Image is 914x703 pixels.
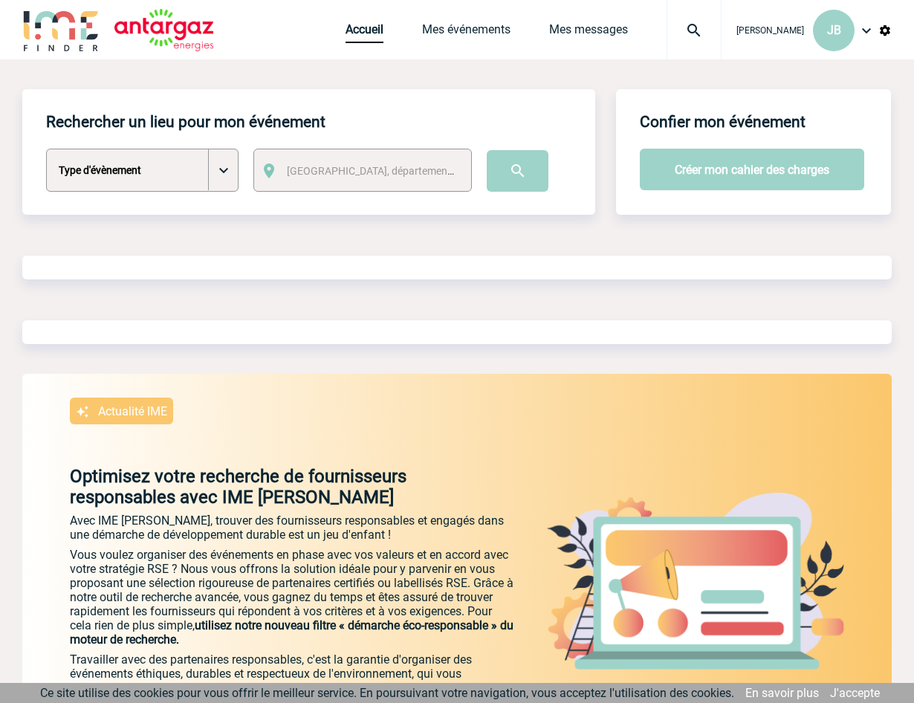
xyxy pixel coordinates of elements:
[745,686,819,700] a: En savoir plus
[736,25,804,36] span: [PERSON_NAME]
[827,23,841,37] span: JB
[287,165,493,177] span: [GEOGRAPHIC_DATA], département, région...
[830,686,880,700] a: J'accepte
[98,404,167,418] p: Actualité IME
[22,466,516,508] p: Optimisez votre recherche de fournisseurs responsables avec IME [PERSON_NAME]
[40,686,734,700] span: Ce site utilise des cookies pour vous offrir le meilleur service. En poursuivant votre navigation...
[70,548,516,647] p: Vous voulez organiser des événements en phase avec vos valeurs et en accord avec votre stratégie ...
[640,113,806,131] h4: Confier mon événement
[22,9,100,51] img: IME-Finder
[640,149,864,190] button: Créer mon cahier des charges
[549,22,628,43] a: Mes messages
[487,150,548,192] input: Submit
[70,618,513,647] span: utilisez notre nouveau filtre « démarche éco-responsable » du moteur de recherche.
[46,113,325,131] h4: Rechercher un lieu pour mon événement
[70,514,516,542] p: Avec IME [PERSON_NAME], trouver des fournisseurs responsables et engagés dans une démarche de dév...
[547,493,844,670] img: actu.png
[422,22,511,43] a: Mes événements
[346,22,383,43] a: Accueil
